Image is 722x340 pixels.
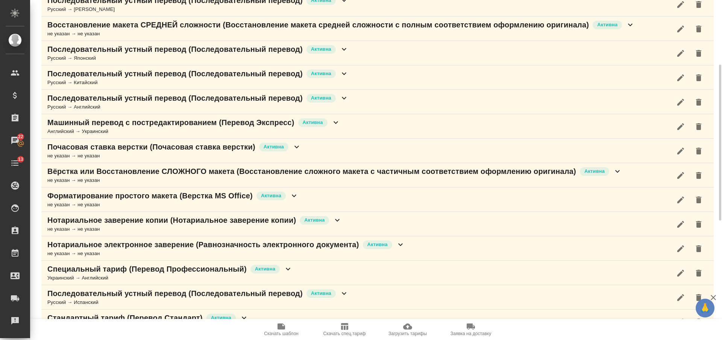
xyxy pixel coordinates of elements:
[376,319,439,340] button: Загрузить тарифы
[47,177,622,184] div: не указан → не указан
[261,192,281,199] p: Активна
[699,300,711,316] span: 🙏
[690,264,708,282] button: Удалить услугу
[439,319,502,340] button: Заявка на доставку
[47,142,255,152] p: Почасовая ставка верстки (Почасовая ставка верстки)
[690,240,708,258] button: Удалить услугу
[672,215,690,233] button: Редактировать услугу
[2,131,28,150] a: 22
[41,187,714,212] div: Форматирование простого макета (Верстка MS Office)Активнане указан → не указан
[690,142,708,160] button: Удалить услугу
[690,93,708,111] button: Удалить услугу
[311,94,331,102] p: Активна
[47,166,576,177] p: Вёрстка или Восстановление СЛОЖНОГО макета (Восстановление сложного макета с частичным соответств...
[672,191,690,209] button: Редактировать услугу
[41,261,714,285] div: Специальный тариф (Перевод Профессиональный)АктивнаУкраинский → Английский
[690,44,708,62] button: Удалить услугу
[41,65,714,90] div: Последовательный устный перевод (Последовательный перевод)АктивнаРусский → Китайский
[47,239,359,250] p: Нотариальное электронное заверение (Равнозначность электронного документа)
[47,44,303,54] p: Последовательный устный перевод (Последовательный перевод)
[672,69,690,87] button: Редактировать услугу
[47,299,349,306] div: Русский → Испанский
[47,152,301,160] div: не указан → не указан
[41,212,714,236] div: Нотариальное заверение копии (Нотариальное заверение копии)Активнане указан → не указан
[672,93,690,111] button: Редактировать услугу
[672,166,690,184] button: Редактировать услугу
[690,191,708,209] button: Удалить услугу
[41,236,714,261] div: Нотариальное электронное заверение (Равнозначность электронного документа)Активнане указан → не у...
[264,143,284,151] p: Активна
[250,319,313,340] button: Скачать шаблон
[41,17,714,41] div: Восстановление макета СРЕДНЕЙ сложности (Восстановление макета средней сложности с полным соответ...
[672,240,690,258] button: Редактировать услугу
[47,201,299,209] div: не указан → не указан
[311,45,331,53] p: Активна
[47,288,303,299] p: Последовательный устный перевод (Последовательный перевод)
[690,20,708,38] button: Удалить услугу
[47,117,294,128] p: Машинный перевод с постредактированием (Перевод Экспресс)
[690,215,708,233] button: Удалить услугу
[47,250,405,257] div: не указан → не указан
[14,133,28,141] span: 22
[47,128,340,135] div: Английский → Украинский
[672,264,690,282] button: Редактировать услугу
[311,290,331,297] p: Активна
[672,20,690,38] button: Редактировать услугу
[672,118,690,136] button: Редактировать услугу
[47,215,296,225] p: Нотариальное заверение копии (Нотариальное заверение копии)
[47,20,589,30] p: Восстановление макета СРЕДНЕЙ сложности (Восстановление макета средней сложности с полным соответ...
[597,21,617,29] p: Активна
[47,264,247,274] p: Специальный тариф (Перевод Профессиональный)
[41,114,714,139] div: Машинный перевод с постредактированием (Перевод Экспресс)АктивнаАнглийский → Украинский
[14,156,28,163] span: 13
[47,68,303,79] p: Последовательный устный перевод (Последовательный перевод)
[47,54,349,62] div: Русский → Японский
[690,69,708,87] button: Удалить услугу
[41,163,714,187] div: Вёрстка или Восстановление СЛОЖНОГО макета (Восстановление сложного макета с частичным соответств...
[2,154,28,172] a: 13
[450,331,491,336] span: Заявка на доставку
[311,70,331,77] p: Активна
[696,299,714,317] button: 🙏
[41,41,714,65] div: Последовательный устный перевод (Последовательный перевод)АктивнаРусский → Японский
[41,90,714,114] div: Последовательный устный перевод (Последовательный перевод)АктивнаРусский → Английский
[690,289,708,307] button: Удалить услугу
[47,190,253,201] p: Форматирование простого макета (Верстка MS Office)
[47,6,349,13] div: Русский → [PERSON_NAME]
[255,265,275,273] p: Активна
[367,241,388,248] p: Активна
[47,79,349,86] div: Русский → Китайский
[672,142,690,160] button: Редактировать услугу
[264,331,298,336] span: Скачать шаблон
[47,274,293,282] div: Украинский → Английский
[388,331,427,336] span: Загрузить тарифы
[47,30,635,38] div: не указан → не указан
[47,225,342,233] div: не указан → не указан
[211,314,231,322] p: Активна
[313,319,376,340] button: Скачать спец.тариф
[47,93,303,103] p: Последовательный устный перевод (Последовательный перевод)
[690,166,708,184] button: Удалить услугу
[690,118,708,136] button: Удалить услугу
[584,168,605,175] p: Активна
[304,216,325,224] p: Активна
[47,103,349,111] div: Русский → Английский
[41,139,714,163] div: Почасовая ставка верстки (Почасовая ставка верстки)Активнане указан → не указан
[323,331,366,336] span: Скачать спец.тариф
[672,289,690,307] button: Редактировать услугу
[47,313,203,323] p: Стандартный тариф (Перевод Стандарт)
[41,285,714,310] div: Последовательный устный перевод (Последовательный перевод)АктивнаРусский → Испанский
[303,119,323,126] p: Активна
[672,313,690,331] button: Редактировать услугу
[672,44,690,62] button: Редактировать услугу
[41,310,714,334] div: Стандартный тариф (Перевод Стандарт)АктивнаАнглийский → Украинский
